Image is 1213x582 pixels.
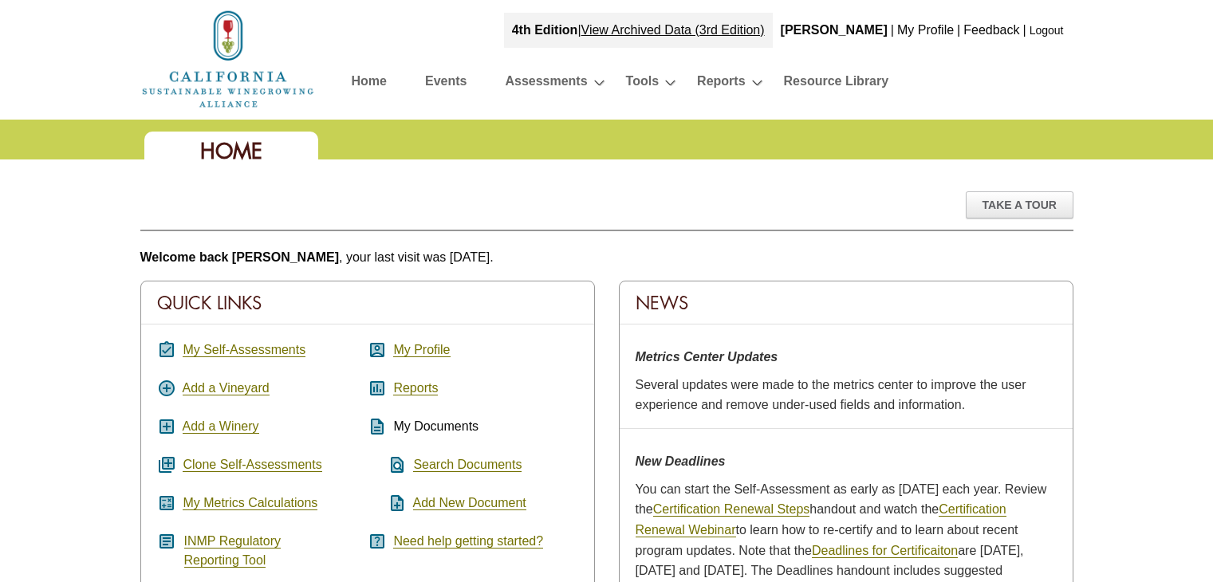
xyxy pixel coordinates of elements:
a: My Metrics Calculations [183,496,317,510]
i: article [157,532,176,551]
a: Add a Winery [183,419,259,434]
a: Tools [626,70,659,98]
a: My Profile [897,23,954,37]
strong: 4th Edition [512,23,578,37]
a: Reports [393,381,438,395]
a: Add New Document [413,496,526,510]
div: News [620,281,1073,324]
a: Home [140,51,316,65]
i: calculate [157,494,176,513]
div: Take A Tour [966,191,1073,218]
i: add_circle [157,379,176,398]
a: Resource Library [784,70,889,98]
i: help_center [368,532,387,551]
a: Certification Renewal Webinar [636,502,1006,537]
i: assessment [368,379,387,398]
b: [PERSON_NAME] [781,23,888,37]
i: assignment_turned_in [157,340,176,360]
i: account_box [368,340,387,360]
strong: Metrics Center Updates [636,350,778,364]
span: Several updates were made to the metrics center to improve the user experience and remove under-u... [636,378,1026,412]
i: add_box [157,417,176,436]
strong: New Deadlines [636,454,726,468]
a: View Archived Data (3rd Edition) [581,23,765,37]
div: Quick Links [141,281,594,324]
a: Events [425,70,467,98]
a: Add a Vineyard [183,381,270,395]
span: My Documents [393,419,479,433]
i: queue [157,455,176,474]
a: Need help getting started? [393,534,543,549]
a: Home [352,70,387,98]
span: Home [200,137,262,165]
a: Logout [1030,24,1064,37]
div: | [1022,13,1028,48]
a: Reports [697,70,745,98]
a: Deadlines for Certificaiton [812,544,958,558]
i: find_in_page [368,455,407,474]
div: | [955,13,962,48]
a: Search Documents [413,458,522,472]
i: description [368,417,387,436]
div: | [889,13,896,48]
i: note_add [368,494,407,513]
img: logo_cswa2x.png [140,8,316,110]
a: Clone Self-Assessments [183,458,321,472]
a: INMP RegulatoryReporting Tool [184,534,282,568]
a: My Profile [393,343,450,357]
b: Welcome back [PERSON_NAME] [140,250,340,264]
p: , your last visit was [DATE]. [140,247,1073,268]
a: Feedback [963,23,1019,37]
a: My Self-Assessments [183,343,305,357]
a: Certification Renewal Steps [653,502,810,517]
a: Assessments [505,70,587,98]
div: | [504,13,773,48]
